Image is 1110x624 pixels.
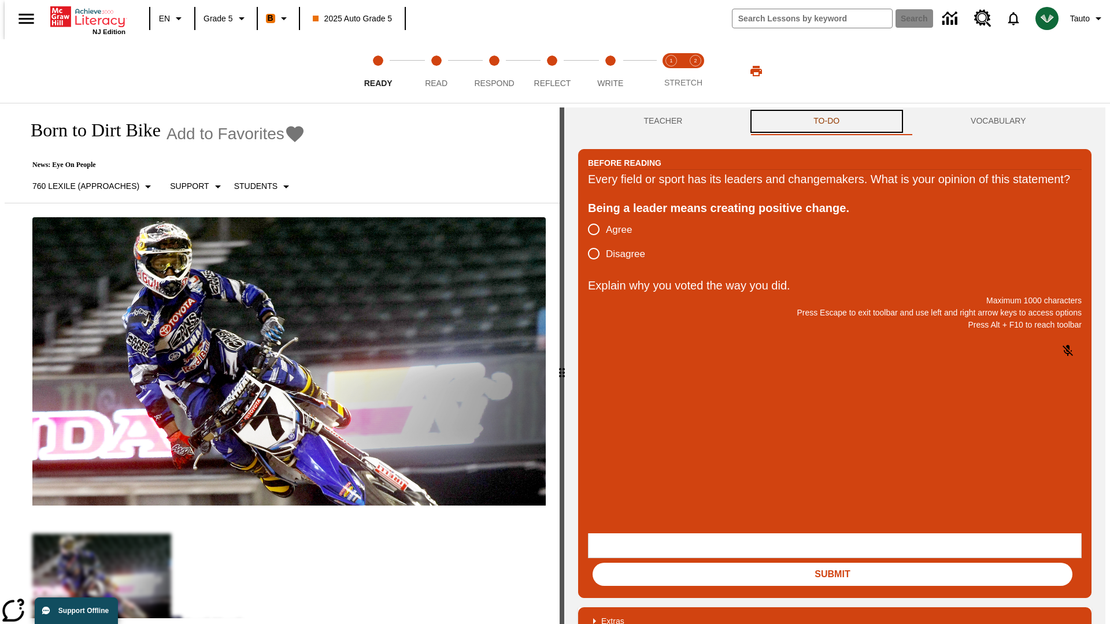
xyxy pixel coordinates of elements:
button: Stretch Read step 1 of 2 [654,39,688,103]
span: Support Offline [58,607,109,615]
span: Agree [606,222,632,237]
p: Support [170,180,209,192]
button: Boost Class color is orange. Change class color [261,8,295,29]
button: Profile/Settings [1065,8,1110,29]
img: avatar image [1035,7,1059,30]
p: Students [234,180,277,192]
button: Write step 5 of 5 [577,39,644,103]
p: Explain why you voted the way you did. [588,276,1082,295]
p: 760 Lexile (Approaches) [32,180,139,192]
button: Respond step 3 of 5 [461,39,528,103]
span: EN [159,13,170,25]
a: Resource Center, Will open in new tab [967,3,998,34]
button: Select a new avatar [1028,3,1065,34]
button: Select Student [230,176,298,197]
span: Disagree [606,247,645,262]
span: B [268,11,273,25]
span: Tauto [1070,13,1090,25]
p: Press Alt + F10 to reach toolbar [588,319,1082,331]
button: Read step 2 of 5 [402,39,469,103]
text: 1 [669,58,672,64]
span: Add to Favorites [166,125,284,143]
p: News: Eye On People [18,161,305,169]
button: Ready step 1 of 5 [345,39,412,103]
div: Instructional Panel Tabs [578,107,1091,135]
body: Explain why you voted the way you did. Maximum 1000 characters Press Alt + F10 to reach toolbar P... [5,9,169,20]
div: poll [588,217,654,266]
div: reading [5,107,560,618]
button: Open side menu [9,2,43,36]
button: Grade: Grade 5, Select a grade [199,8,253,29]
span: Read [425,79,447,88]
span: Ready [364,79,393,88]
p: Maximum 1000 characters [588,295,1082,307]
span: Write [597,79,623,88]
button: Support Offline [35,597,118,624]
button: VOCABULARY [905,107,1091,135]
div: Being a leader means creating positive change. [588,199,1082,217]
button: Reflect step 4 of 5 [519,39,586,103]
div: Every field or sport has its leaders and changemakers. What is your opinion of this statement? [588,170,1082,188]
text: 2 [694,58,697,64]
span: STRETCH [664,78,702,87]
span: 2025 Auto Grade 5 [313,13,393,25]
button: Scaffolds, Support [165,176,229,197]
span: NJ Edition [92,28,125,35]
span: Respond [474,79,514,88]
button: Print [738,61,775,81]
button: Submit [593,563,1072,586]
div: Press Enter or Spacebar and then press right and left arrow keys to move the slider [560,107,564,624]
span: Reflect [534,79,571,88]
button: Stretch Respond step 2 of 2 [679,39,712,103]
button: Select Lexile, 760 Lexile (Approaches) [28,176,160,197]
input: search field [732,9,892,28]
h2: Before Reading [588,157,661,169]
div: Home [50,4,125,35]
button: Teacher [578,107,748,135]
div: activity [564,107,1105,624]
button: Click to activate and allow voice recognition [1054,337,1082,365]
button: TO-DO [748,107,905,135]
h1: Born to Dirt Bike [18,120,161,141]
a: Data Center [935,3,967,35]
p: Press Escape to exit toolbar and use left and right arrow keys to access options [588,307,1082,319]
span: Grade 5 [203,13,233,25]
button: Language: EN, Select a language [154,8,191,29]
button: Add to Favorites - Born to Dirt Bike [166,124,305,144]
img: Motocross racer James Stewart flies through the air on his dirt bike. [32,217,546,506]
a: Notifications [998,3,1028,34]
